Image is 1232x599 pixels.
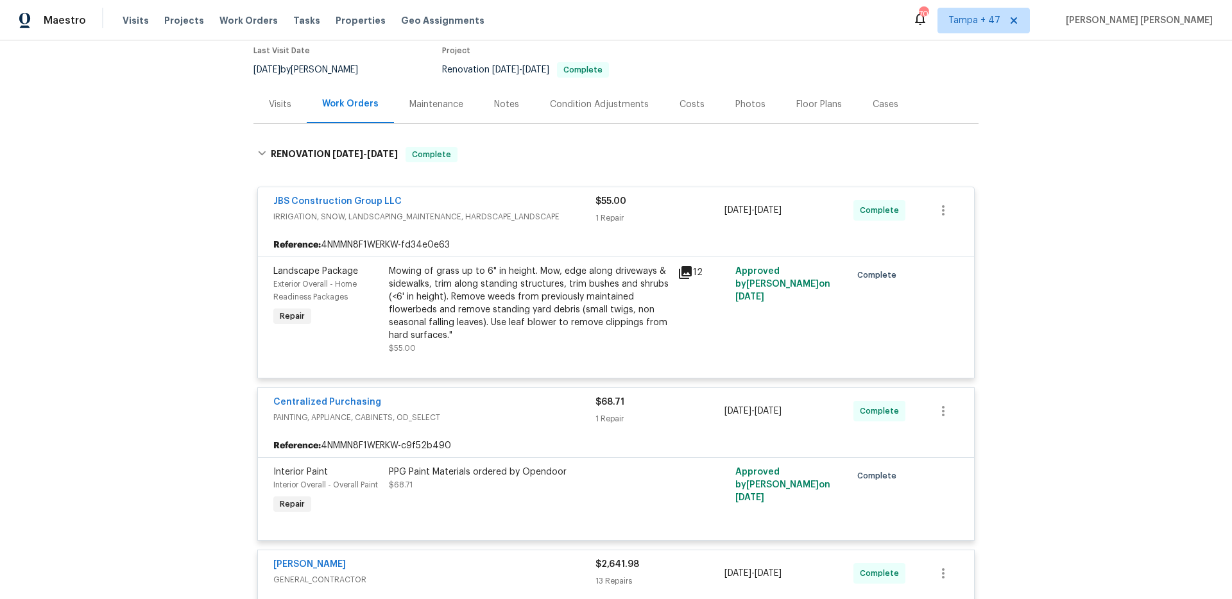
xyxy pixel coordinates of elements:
span: [DATE] [253,65,280,74]
span: [DATE] [724,407,751,416]
span: [DATE] [724,206,751,215]
div: Maintenance [409,98,463,111]
span: Maestro [44,14,86,27]
span: $2,641.98 [595,560,639,569]
div: by [PERSON_NAME] [253,62,373,78]
span: - [492,65,549,74]
span: GENERAL_CONTRACTOR [273,573,595,586]
div: Work Orders [322,97,379,110]
div: Costs [680,98,705,111]
div: Visits [269,98,291,111]
div: Notes [494,98,519,111]
a: [PERSON_NAME] [273,560,346,569]
b: Reference: [273,239,321,251]
span: PAINTING, APPLIANCE, CABINETS, OD_SELECT [273,411,595,424]
span: - [724,204,782,217]
span: [DATE] [755,407,782,416]
span: Approved by [PERSON_NAME] on [735,468,830,502]
span: [DATE] [522,65,549,74]
span: $68.71 [595,398,624,407]
div: PPG Paint Materials ordered by Opendoor [389,466,670,478]
h6: RENOVATION [271,147,398,162]
span: [PERSON_NAME] [PERSON_NAME] [1061,14,1213,27]
b: Reference: [273,439,321,452]
span: - [724,405,782,418]
div: Condition Adjustments [550,98,649,111]
span: Geo Assignments [401,14,484,27]
div: RENOVATION [DATE]-[DATE]Complete [253,134,979,175]
span: $55.00 [389,344,416,352]
span: [DATE] [735,292,764,301]
span: Complete [860,567,904,580]
span: Projects [164,14,204,27]
span: Complete [407,148,456,161]
span: - [724,567,782,580]
span: Interior Overall - Overall Paint [273,481,378,489]
span: $55.00 [595,197,626,206]
div: Floor Plans [796,98,842,111]
span: Complete [857,269,902,282]
div: 707 [919,8,928,21]
a: Centralized Purchasing [273,398,381,407]
span: Project [442,47,470,55]
span: Complete [857,469,902,482]
div: Photos [735,98,766,111]
div: 12 [678,265,728,280]
div: Cases [873,98,898,111]
div: 4NMMN8F1WERKW-fd34e0e63 [258,233,974,257]
span: Complete [558,66,608,74]
div: 13 Repairs [595,575,724,587]
span: Complete [860,204,904,217]
span: [DATE] [332,149,363,158]
span: Last Visit Date [253,47,310,55]
span: Complete [860,405,904,418]
span: Visits [123,14,149,27]
span: [DATE] [367,149,398,158]
a: JBS Construction Group LLC [273,197,402,206]
div: 1 Repair [595,212,724,224]
div: 1 Repair [595,412,724,425]
div: 4NMMN8F1WERKW-c9f52b490 [258,434,974,457]
span: Tampa + 47 [948,14,1000,27]
span: [DATE] [735,493,764,502]
span: Repair [275,310,310,323]
span: - [332,149,398,158]
span: [DATE] [492,65,519,74]
span: Landscape Package [273,267,358,276]
span: Exterior Overall - Home Readiness Packages [273,280,357,301]
span: Renovation [442,65,609,74]
span: [DATE] [755,206,782,215]
span: IRRIGATION, SNOW, LANDSCAPING_MAINTENANCE, HARDSCAPE_LANDSCAPE [273,210,595,223]
span: Interior Paint [273,468,328,477]
span: $68.71 [389,481,413,489]
span: Tasks [293,16,320,25]
span: [DATE] [755,569,782,578]
span: Approved by [PERSON_NAME] on [735,267,830,301]
span: [DATE] [724,569,751,578]
div: Mowing of grass up to 6" in height. Mow, edge along driveways & sidewalks, trim along standing st... [389,265,670,342]
span: Properties [336,14,386,27]
span: Work Orders [219,14,278,27]
span: Repair [275,498,310,510]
